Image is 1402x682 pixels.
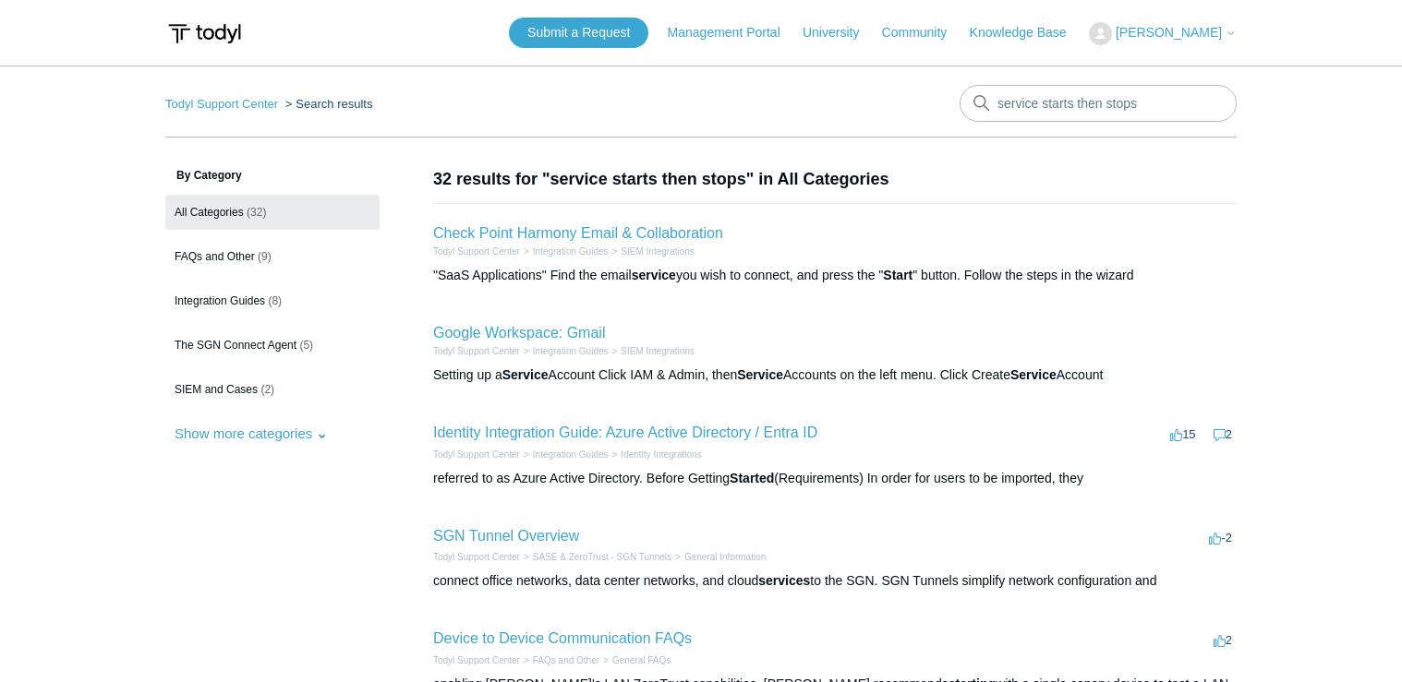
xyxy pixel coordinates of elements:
div: Setting up a Account Click IAM & Admin, then Accounts on the left menu. Click Create Account [433,365,1237,385]
a: SASE & ZeroTrust - SGN Tunnels [533,552,671,562]
span: SIEM and Cases [175,383,258,396]
span: (9) [258,250,272,263]
a: SGN Tunnel Overview [433,528,579,544]
span: (2) [260,383,274,396]
li: Todyl Support Center [433,653,520,667]
div: referred to as Azure Active Directory. Before Getting (Requirements) In order for users to be imp... [433,469,1237,488]
em: Start [883,268,913,282]
li: SIEM Integrations [609,245,695,258]
a: University [803,23,877,42]
a: Integration Guides [533,346,609,356]
li: General Information [671,550,766,564]
a: Device to Device Communication FAQs [433,630,692,646]
li: Integration Guides [520,344,609,358]
a: Knowledge Base [970,23,1085,42]
div: connect office networks, data center networks, and cloud to the SGN. SGN Tunnels simplify network... [433,571,1237,591]
a: Identity Integrations [621,449,701,460]
em: Service [737,367,783,382]
em: Service [1010,367,1057,382]
a: Todyl Support Center [433,246,520,257]
a: Todyl Support Center [433,552,520,562]
span: (5) [299,339,313,352]
a: Check Point Harmony Email & Collaboration [433,225,723,241]
button: Show more categories [165,416,337,450]
div: "SaaS Applications" Find the email you wish to connect, and press the " " button. Follow the step... [433,266,1237,285]
a: Integration Guides [533,246,609,257]
h3: By Category [165,167,380,184]
li: Todyl Support Center [433,550,520,564]
a: SIEM Integrations [621,346,694,356]
li: Identity Integrations [609,448,702,461]
span: All Categories [175,206,244,219]
li: Integration Guides [520,448,609,461]
em: Started [730,471,774,485]
span: (8) [268,294,282,307]
em: Service [502,367,549,382]
a: Integration Guides [533,449,609,460]
a: Identity Integration Guide: Azure Active Directory / Entra ID [433,425,817,440]
li: Integration Guides [520,245,609,258]
li: Todyl Support Center [433,344,520,358]
span: 15 [1170,427,1195,441]
li: Search results [282,97,373,111]
li: Todyl Support Center [433,245,520,258]
li: Todyl Support Center [165,97,282,111]
span: [PERSON_NAME] [1116,25,1222,40]
a: Todyl Support Center [433,449,520,460]
li: FAQs and Other [520,653,599,667]
a: Todyl Support Center [165,97,278,111]
li: General FAQs [599,653,671,667]
span: Integration Guides [175,294,265,307]
a: Integration Guides (8) [165,283,380,318]
span: 2 [1214,633,1232,647]
span: The SGN Connect Agent [175,339,296,352]
span: FAQs and Other [175,250,255,263]
a: SIEM and Cases (2) [165,372,380,407]
a: General FAQs [612,655,671,665]
button: [PERSON_NAME] [1089,22,1237,45]
em: services [758,573,810,588]
a: The SGN Connect Agent (5) [165,328,380,363]
a: Management Portal [668,23,799,42]
span: 2 [1214,427,1232,441]
a: Submit a Request [509,18,648,48]
h1: 32 results for "service starts then stops" in All Categories [433,167,1237,192]
a: FAQs and Other [533,655,599,665]
a: Google Workspace: Gmail [433,325,605,341]
a: Todyl Support Center [433,346,520,356]
em: service [632,268,676,282]
span: (32) [247,206,266,219]
span: -2 [1209,531,1232,544]
li: SIEM Integrations [609,344,695,358]
li: Todyl Support Center [433,448,520,461]
a: SIEM Integrations [621,246,694,257]
a: General Information [684,552,766,562]
a: Community [882,23,966,42]
a: Todyl Support Center [433,655,520,665]
a: All Categories (32) [165,195,380,230]
li: SASE & ZeroTrust - SGN Tunnels [520,550,671,564]
input: Search [960,85,1237,122]
img: Todyl Support Center Help Center home page [165,17,244,51]
a: FAQs and Other (9) [165,239,380,274]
